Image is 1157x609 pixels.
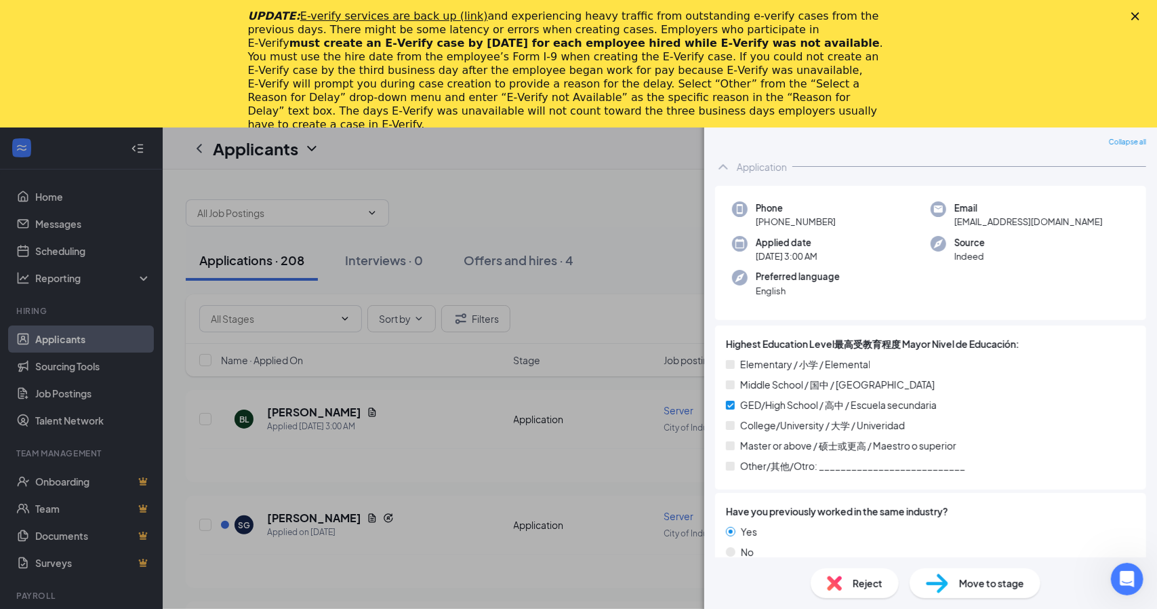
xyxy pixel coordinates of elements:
[756,201,836,215] span: Phone
[740,357,870,372] span: Elementary / 小学 / Elemental
[300,9,488,22] a: E-verify services are back up (link)
[756,284,840,298] span: English
[741,524,757,539] span: Yes
[1111,563,1143,595] iframe: Intercom live chat
[1131,12,1145,20] div: Close
[740,458,965,473] span: Other/其他/Otro: ___________________________
[715,159,731,175] svg: ChevronUp
[741,545,754,559] span: No
[248,9,488,22] i: UPDATE:
[853,576,882,591] span: Reject
[289,37,880,50] b: must create an E‑Verify case by [DATE] for each employee hired while E‑Verify was not available
[756,270,840,283] span: Preferred language
[954,201,1103,215] span: Email
[756,215,836,229] span: [PHONE_NUMBER]
[740,418,905,433] span: College/University / 大学 / Univeridad
[740,377,935,392] span: Middle School / 国中 / [GEOGRAPHIC_DATA]
[248,9,888,132] div: and experiencing heavy traffic from outstanding e-verify cases from the previous days. There migh...
[1109,137,1146,148] span: Collapse all
[954,250,985,263] span: Indeed
[756,236,817,250] span: Applied date
[737,160,787,174] div: Application
[954,236,985,250] span: Source
[959,576,1024,591] span: Move to stage
[756,250,817,263] span: [DATE] 3:00 AM
[954,215,1103,229] span: [EMAIL_ADDRESS][DOMAIN_NAME]
[740,438,956,453] span: Master or above / 硕士或更高 / Maestro o superior
[726,504,948,519] span: Have you previously worked in the same industry?
[740,397,937,412] span: GED/High School / 高中 / Escuela secundaria
[726,336,1019,351] span: Highest Education Level最高受教育程度 Mayor Nivel de Educación:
